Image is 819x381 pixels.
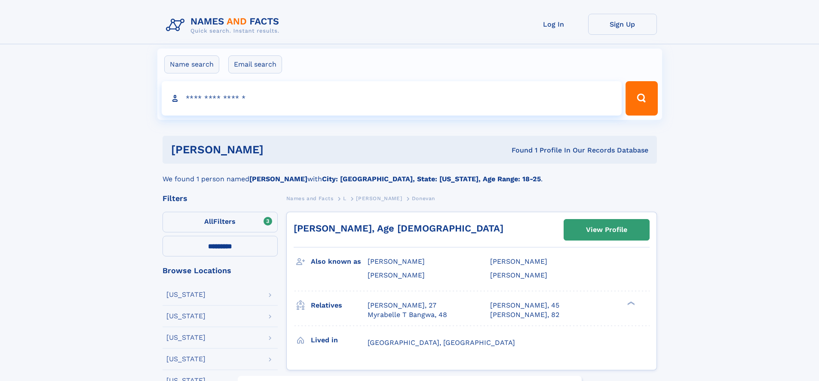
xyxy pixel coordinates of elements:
[368,271,425,279] span: [PERSON_NAME]
[311,254,368,269] h3: Also known as
[490,257,547,265] span: [PERSON_NAME]
[368,310,447,320] a: Myrabelle T Bangwa, 48
[343,193,347,204] a: L
[322,175,541,183] b: City: [GEOGRAPHIC_DATA], State: [US_STATE], Age Range: 18-25
[490,271,547,279] span: [PERSON_NAME]
[564,219,649,240] a: View Profile
[588,14,657,35] a: Sign Up
[490,301,559,310] a: [PERSON_NAME], 45
[368,257,425,265] span: [PERSON_NAME]
[166,334,206,341] div: [US_STATE]
[166,313,206,320] div: [US_STATE]
[162,81,622,116] input: search input
[343,195,347,201] span: L
[163,212,278,232] label: Filters
[249,175,307,183] b: [PERSON_NAME]
[625,300,635,306] div: ❯
[171,144,388,155] h1: [PERSON_NAME]
[286,193,334,204] a: Names and Facts
[586,220,627,240] div: View Profile
[368,338,515,347] span: [GEOGRAPHIC_DATA], [GEOGRAPHIC_DATA]
[163,195,278,202] div: Filters
[311,333,368,347] h3: Lived in
[368,301,436,310] a: [PERSON_NAME], 27
[204,217,213,226] span: All
[490,310,559,320] a: [PERSON_NAME], 82
[166,291,206,298] div: [US_STATE]
[626,81,657,116] button: Search Button
[356,195,402,201] span: [PERSON_NAME]
[163,164,657,184] div: We found 1 person named with .
[294,223,503,234] a: [PERSON_NAME], Age [DEMOGRAPHIC_DATA]
[164,55,219,73] label: Name search
[387,146,648,155] div: Found 1 Profile In Our Records Database
[519,14,588,35] a: Log In
[412,195,435,201] span: Donevan
[228,55,282,73] label: Email search
[166,356,206,363] div: [US_STATE]
[163,14,286,37] img: Logo Names and Facts
[311,298,368,313] h3: Relatives
[163,267,278,274] div: Browse Locations
[356,193,402,204] a: [PERSON_NAME]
